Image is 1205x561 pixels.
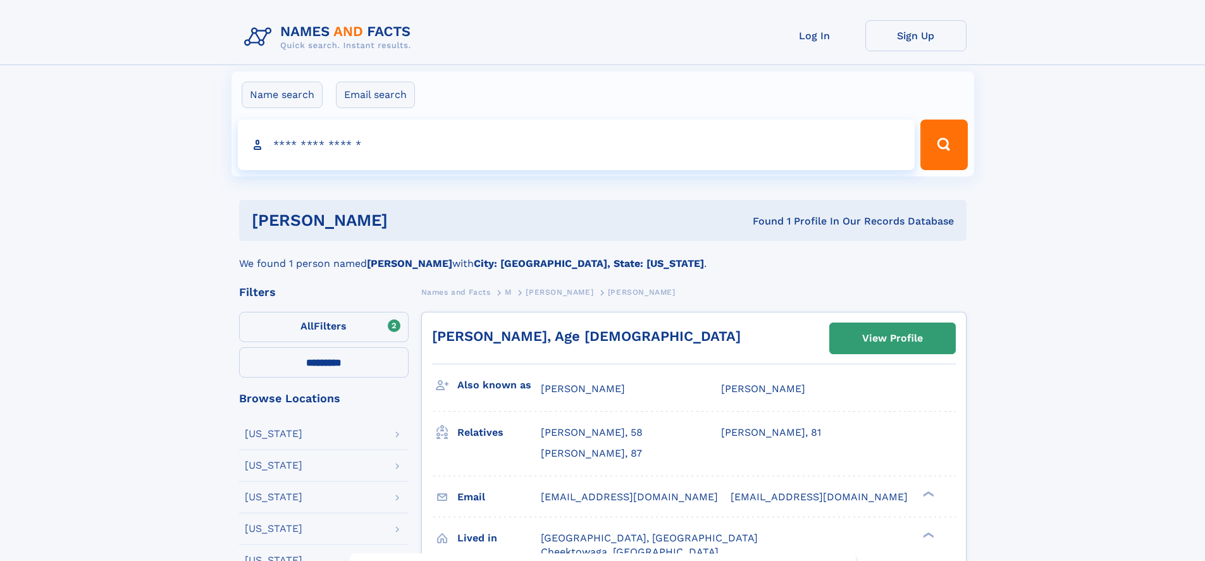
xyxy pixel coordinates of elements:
[608,288,676,297] span: [PERSON_NAME]
[457,486,541,508] h3: Email
[721,383,805,395] span: [PERSON_NAME]
[252,213,571,228] h1: [PERSON_NAME]
[300,320,314,332] span: All
[541,383,625,395] span: [PERSON_NAME]
[731,491,908,503] span: [EMAIL_ADDRESS][DOMAIN_NAME]
[245,524,302,534] div: [US_STATE]
[505,288,512,297] span: M
[245,492,302,502] div: [US_STATE]
[764,20,865,51] a: Log In
[920,531,935,539] div: ❯
[238,120,915,170] input: search input
[526,288,593,297] span: [PERSON_NAME]
[457,527,541,549] h3: Lived in
[239,241,967,271] div: We found 1 person named with .
[421,284,491,300] a: Names and Facts
[920,490,935,498] div: ❯
[505,284,512,300] a: M
[242,82,323,108] label: Name search
[239,393,409,404] div: Browse Locations
[526,284,593,300] a: [PERSON_NAME]
[457,422,541,443] h3: Relatives
[541,447,642,460] a: [PERSON_NAME], 87
[865,20,967,51] a: Sign Up
[570,214,954,228] div: Found 1 Profile In Our Records Database
[541,546,719,558] span: Cheektowaga, [GEOGRAPHIC_DATA]
[920,120,967,170] button: Search Button
[721,426,821,440] a: [PERSON_NAME], 81
[457,374,541,396] h3: Also known as
[239,20,421,54] img: Logo Names and Facts
[830,323,955,354] a: View Profile
[541,491,718,503] span: [EMAIL_ADDRESS][DOMAIN_NAME]
[336,82,415,108] label: Email search
[245,460,302,471] div: [US_STATE]
[541,426,643,440] a: [PERSON_NAME], 58
[239,287,409,298] div: Filters
[541,532,758,544] span: [GEOGRAPHIC_DATA], [GEOGRAPHIC_DATA]
[367,257,452,269] b: [PERSON_NAME]
[432,328,741,344] a: [PERSON_NAME], Age [DEMOGRAPHIC_DATA]
[862,324,923,353] div: View Profile
[245,429,302,439] div: [US_STATE]
[474,257,704,269] b: City: [GEOGRAPHIC_DATA], State: [US_STATE]
[239,312,409,342] label: Filters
